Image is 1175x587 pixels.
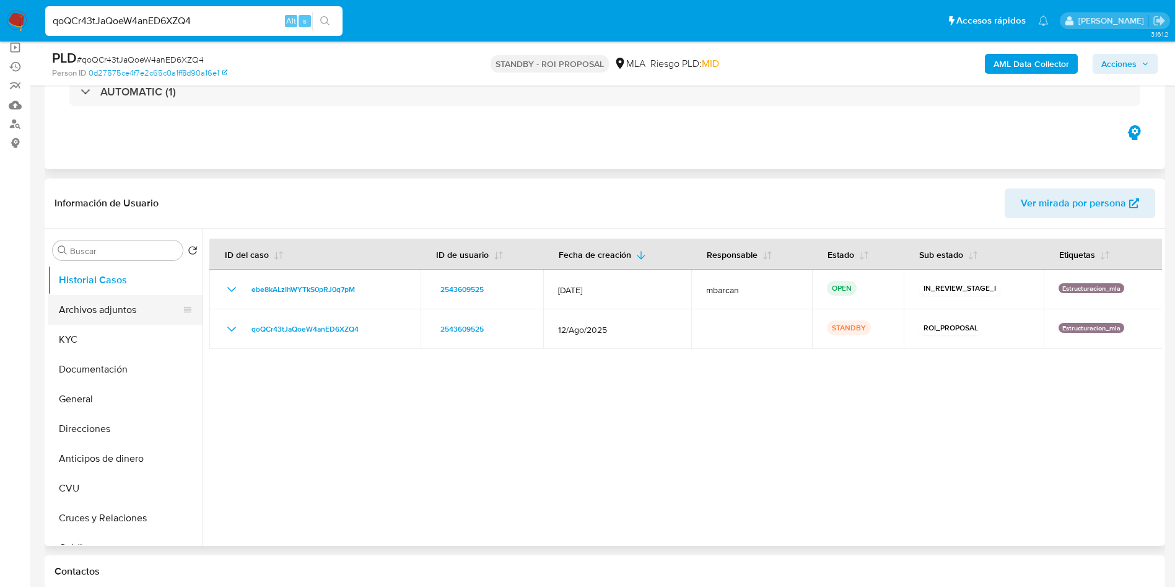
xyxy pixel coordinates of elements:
div: MLA [614,57,645,71]
span: Alt [286,15,296,27]
button: Volver al orden por defecto [188,245,198,259]
a: Notificaciones [1038,15,1049,26]
a: 0d27575ce4f7e2c65c0a1ff8d90a16e1 [89,68,227,79]
div: AUTOMATIC (1) [69,77,1140,106]
button: Ver mirada por persona [1005,188,1155,218]
input: Buscar [70,245,178,257]
button: search-icon [312,12,338,30]
a: Salir [1153,14,1166,27]
span: Acciones [1101,54,1137,74]
span: s [303,15,307,27]
button: Anticipos de dinero [48,444,203,474]
button: Archivos adjuntos [48,295,193,325]
p: yesica.facco@mercadolibre.com [1078,15,1148,27]
h1: Información de Usuario [55,197,159,210]
button: General [48,384,203,414]
span: Accesos rápidos [956,14,1026,27]
span: 3.161.2 [1151,29,1169,39]
p: STANDBY - ROI PROPOSAL [491,55,609,73]
span: Ver mirada por persona [1021,188,1126,218]
button: Direcciones [48,414,203,444]
button: Cruces y Relaciones [48,503,203,533]
input: Buscar usuario o caso... [45,13,343,29]
h1: Contactos [55,565,1155,578]
b: PLD [52,48,77,68]
span: # qoQCr43tJaQoeW4anED6XZQ4 [77,53,204,66]
b: AML Data Collector [994,54,1069,74]
b: Person ID [52,68,86,79]
button: Buscar [58,245,68,255]
span: MID [702,56,719,71]
button: Acciones [1093,54,1158,74]
span: Riesgo PLD: [650,57,719,71]
h3: AUTOMATIC (1) [100,85,176,99]
button: Historial Casos [48,265,203,295]
button: KYC [48,325,203,355]
button: Créditos [48,533,203,563]
button: Documentación [48,355,203,384]
button: CVU [48,474,203,503]
button: AML Data Collector [985,54,1078,74]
